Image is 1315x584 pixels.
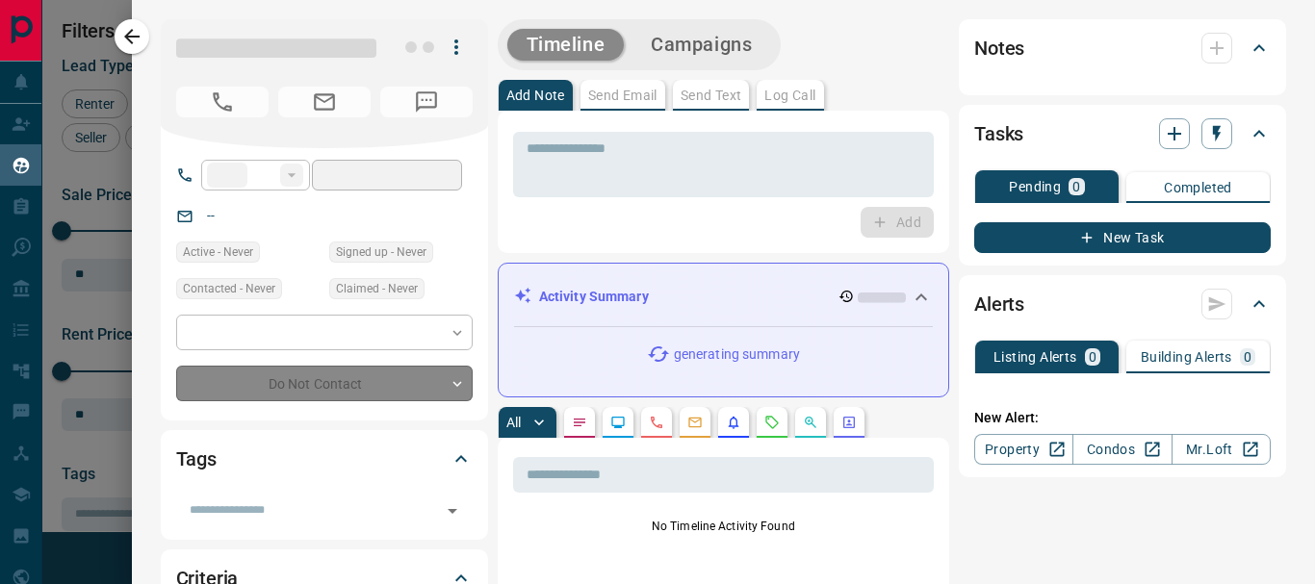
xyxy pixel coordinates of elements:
span: No Number [176,87,269,117]
span: Signed up - Never [336,242,426,262]
div: Do Not Contact [176,366,473,401]
span: Active - Never [183,242,253,262]
span: No Email [278,87,371,117]
span: No Number [380,87,473,117]
p: Pending [1009,180,1061,193]
p: 0 [1244,350,1251,364]
h2: Alerts [974,289,1024,319]
h2: Tasks [974,118,1023,149]
svg: Calls [649,415,664,430]
svg: Requests [764,415,780,430]
h2: Tags [176,444,217,474]
p: Activity Summary [539,287,649,307]
p: Completed [1164,181,1232,194]
a: -- [207,208,215,223]
p: 0 [1089,350,1096,364]
p: New Alert: [974,408,1271,428]
p: Building Alerts [1141,350,1232,364]
p: All [506,416,522,429]
div: Notes [974,25,1271,71]
div: Activity Summary [514,279,933,315]
button: Timeline [507,29,625,61]
button: Open [439,497,466,524]
a: Property [974,434,1073,465]
p: Add Note [506,89,565,102]
svg: Emails [687,415,703,430]
p: generating summary [674,344,800,365]
button: Campaigns [632,29,771,61]
p: Listing Alerts [993,350,1077,364]
p: 0 [1072,180,1080,193]
svg: Notes [572,415,587,430]
span: Contacted - Never [183,279,275,298]
div: Alerts [974,281,1271,327]
h2: Notes [974,33,1024,63]
p: No Timeline Activity Found [513,518,934,535]
a: Condos [1072,434,1172,465]
svg: Lead Browsing Activity [610,415,626,430]
button: New Task [974,222,1271,253]
svg: Agent Actions [841,415,857,430]
svg: Opportunities [803,415,818,430]
div: Tags [176,436,473,482]
span: Claimed - Never [336,279,418,298]
div: Tasks [974,111,1271,157]
svg: Listing Alerts [726,415,741,430]
a: Mr.Loft [1172,434,1271,465]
